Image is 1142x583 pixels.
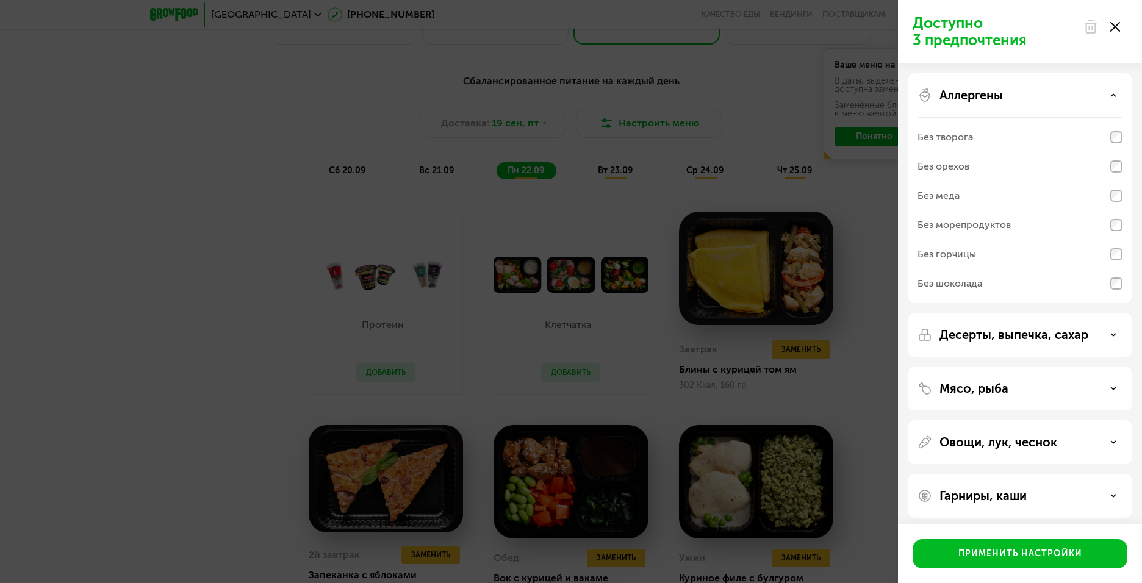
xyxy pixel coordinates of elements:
p: Доступно 3 предпочтения [913,15,1076,49]
p: Гарниры, каши [939,488,1027,503]
p: Десерты, выпечка, сахар [939,327,1088,342]
p: Овощи, лук, чеснок [939,435,1057,449]
div: Без меда [918,188,960,203]
div: Без горчицы [918,247,976,262]
div: Без орехов [918,159,969,174]
p: Мясо, рыба [939,381,1008,396]
div: Без творога [918,130,973,145]
div: Без шоколада [918,276,982,291]
div: Без морепродуктов [918,218,1011,232]
p: Аллергены [939,88,1003,102]
button: Применить настройки [913,539,1127,568]
div: Применить настройки [958,548,1082,560]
